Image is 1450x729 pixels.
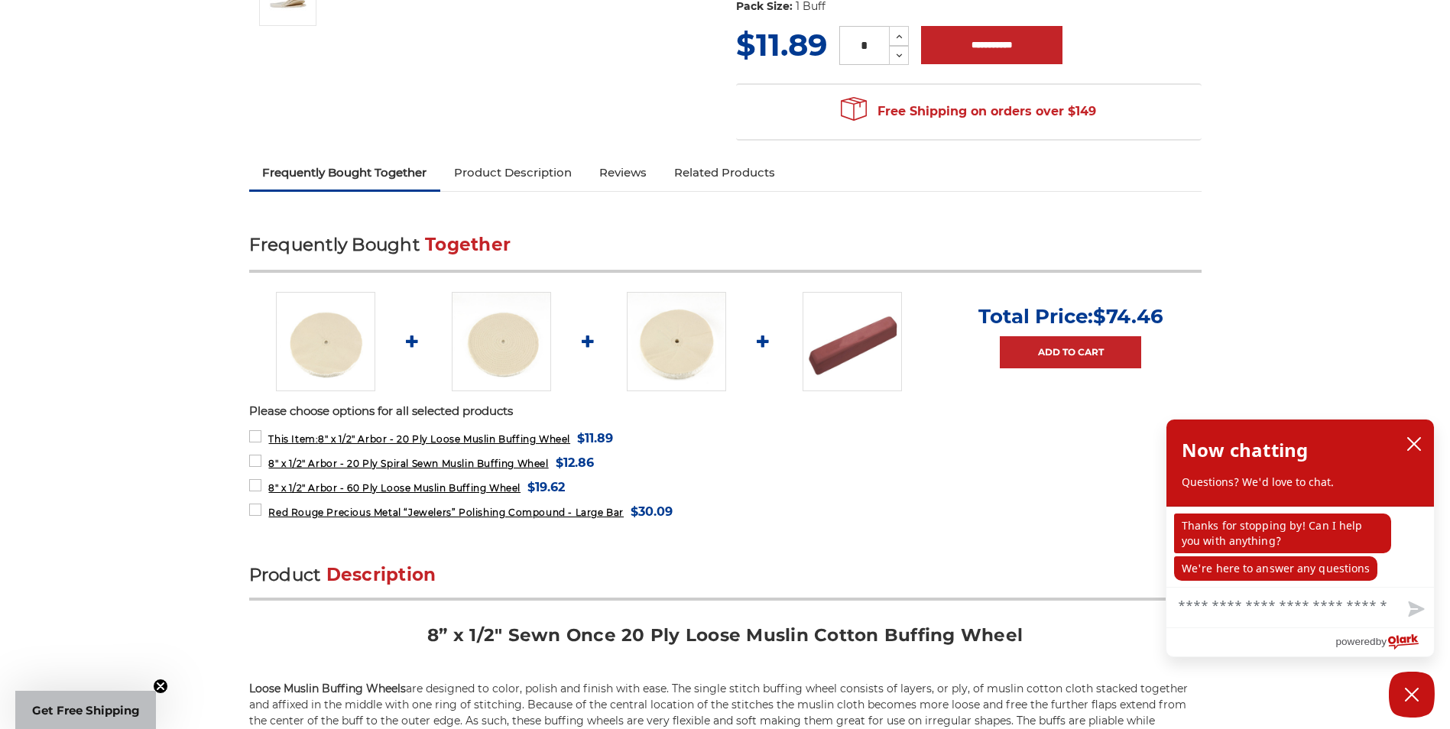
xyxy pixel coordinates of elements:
p: Thanks for stopping by! Can I help you with anything? [1174,514,1391,553]
span: 8" x 1/2" Arbor - 60 Ply Loose Muslin Buffing Wheel [268,482,521,494]
span: 8" x 1/2" Arbor - 20 Ply Loose Muslin Buffing Wheel [268,433,570,445]
p: We're here to answer any questions [1174,556,1377,581]
span: $12.86 [556,452,594,473]
span: powered [1335,632,1375,651]
button: Close Chatbox [1389,672,1435,718]
div: olark chatbox [1166,419,1435,657]
span: Together [425,234,511,255]
h2: Now chatting [1182,435,1308,465]
button: Close teaser [153,679,168,694]
button: Send message [1396,592,1434,627]
strong: This Item: [268,433,318,445]
span: 8" x 1/2" Arbor - 20 Ply Spiral Sewn Muslin Buffing Wheel [268,458,548,469]
span: Description [326,564,436,585]
span: by [1376,632,1387,651]
img: 8" x 1/2" x 20 ply loose cotton buffing wheel [276,292,375,391]
a: Frequently Bought Together [249,156,441,190]
a: Powered by Olark [1335,628,1434,656]
p: Please choose options for all selected products [249,403,1202,420]
span: $11.89 [736,26,827,63]
span: $19.62 [527,477,565,497]
span: $74.46 [1093,304,1163,329]
strong: Loose Muslin Buffing Wheels [249,682,406,695]
a: Add to Cart [1000,336,1141,368]
span: Free Shipping on orders over $149 [841,96,1096,127]
span: Get Free Shipping [32,703,140,718]
div: chat [1166,506,1434,587]
span: $11.89 [577,428,613,449]
p: Questions? We'd love to chat. [1182,475,1419,490]
span: Red Rouge Precious Metal “Jewelers” Polishing Compound - Large Bar [268,507,624,518]
a: Reviews [586,156,660,190]
a: Product Description [440,156,586,190]
span: Frequently Bought [249,234,420,255]
div: Get Free ShippingClose teaser [15,691,156,729]
span: $30.09 [631,501,673,522]
a: Related Products [660,156,789,190]
span: Product [249,564,321,585]
button: close chatbox [1402,433,1426,455]
h2: 8” x 1/2" Sewn Once 20 Ply Loose Muslin Cotton Buffing Wheel [249,624,1202,658]
p: Total Price: [978,304,1163,329]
